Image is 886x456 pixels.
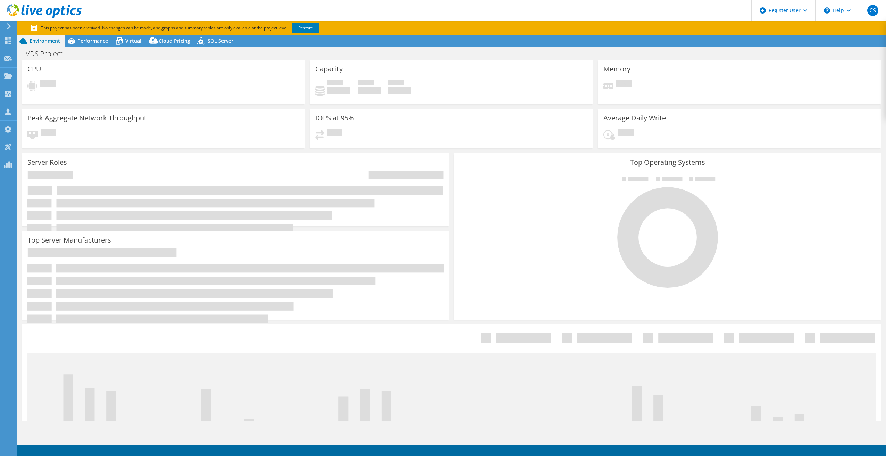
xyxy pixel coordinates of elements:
[125,37,141,44] span: Virtual
[315,65,343,73] h3: Capacity
[315,114,354,122] h3: IOPS at 95%
[292,23,319,33] a: Restore
[388,80,404,87] span: Total
[618,129,634,138] span: Pending
[358,80,374,87] span: Free
[40,80,56,89] span: Pending
[208,37,233,44] span: SQL Server
[327,80,343,87] span: Used
[30,37,60,44] span: Environment
[603,114,666,122] h3: Average Daily Write
[867,5,878,16] span: CS
[388,87,411,94] h4: 0 GiB
[824,7,830,14] svg: \n
[31,24,371,32] p: This project has been archived. No changes can be made, and graphs and summary tables are only av...
[616,80,632,89] span: Pending
[358,87,381,94] h4: 0 GiB
[459,159,876,166] h3: Top Operating Systems
[327,129,342,138] span: Pending
[27,159,67,166] h3: Server Roles
[327,87,350,94] h4: 0 GiB
[23,50,74,58] h1: VDS Project
[77,37,108,44] span: Performance
[27,114,147,122] h3: Peak Aggregate Network Throughput
[27,65,41,73] h3: CPU
[603,65,630,73] h3: Memory
[159,37,190,44] span: Cloud Pricing
[27,236,111,244] h3: Top Server Manufacturers
[41,129,56,138] span: Pending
